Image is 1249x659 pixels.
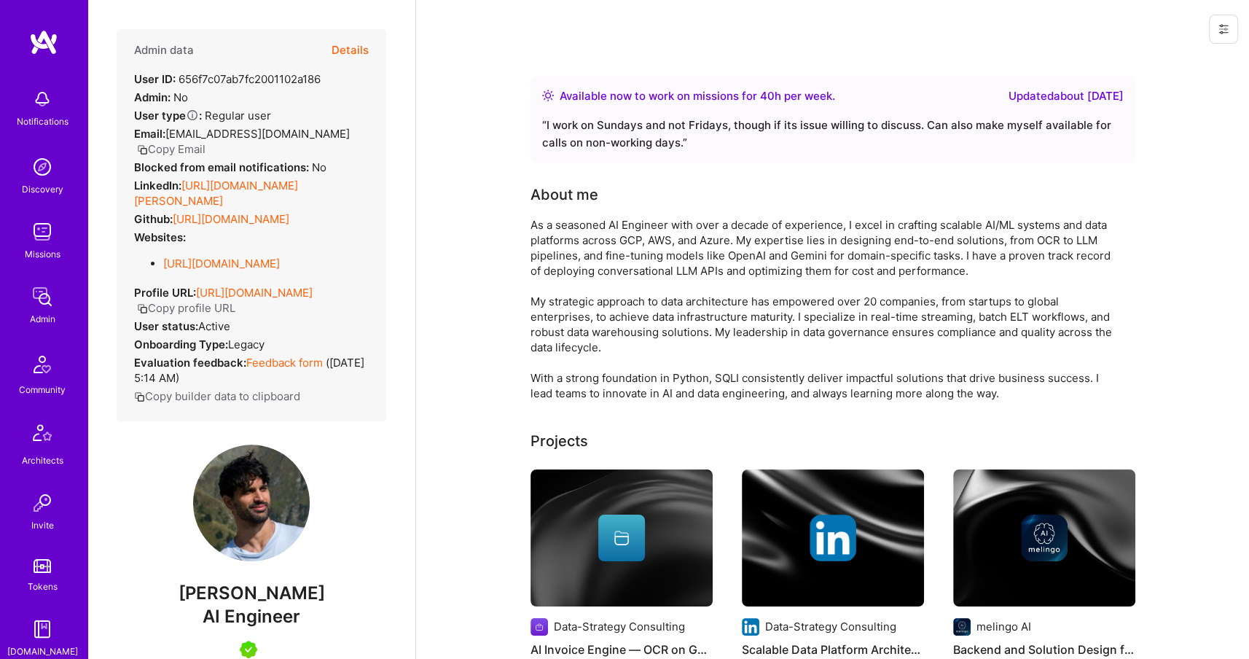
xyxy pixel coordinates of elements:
div: No [134,160,326,175]
strong: Email: [134,127,165,141]
a: Feedback form [246,356,323,370]
strong: Github: [134,212,173,226]
a: [URL][DOMAIN_NAME][PERSON_NAME] [134,179,298,208]
img: Architects [25,418,60,453]
img: Company logo [1021,515,1068,561]
div: Projects [530,430,588,452]
span: legacy [228,338,265,351]
img: Company logo [953,618,971,636]
div: Discovery [22,182,63,197]
h4: Scalable Data Platform Architectures [742,640,924,659]
span: 40 [760,89,775,103]
div: Notifications [17,114,68,129]
div: “ I work on Sundays and not Fridays, though if its issue willing to discuss. Can also make myself... [542,117,1124,152]
span: [PERSON_NAME] [117,582,386,604]
strong: User type : [134,109,202,122]
strong: User status: [134,319,198,333]
span: [EMAIL_ADDRESS][DOMAIN_NAME] [165,127,350,141]
img: Community [25,347,60,382]
span: AI Engineer [203,606,300,627]
h4: Backend and Solution Design for "AI Teacher" chatbot [953,640,1135,659]
img: A.Teamer in Residence [240,641,257,658]
img: teamwork [28,217,57,246]
strong: User ID: [134,72,176,86]
strong: Profile URL: [134,286,196,300]
i: icon Copy [134,391,145,402]
strong: Websites: [134,230,186,244]
button: Copy builder data to clipboard [134,389,300,404]
a: [URL][DOMAIN_NAME] [163,257,280,270]
i: icon Copy [137,303,148,314]
div: Regular user [134,108,271,123]
img: bell [28,85,57,114]
div: Tokens [28,579,58,594]
img: admin teamwork [28,282,57,311]
div: Available now to work on missions for h per week . [560,87,835,105]
img: tokens [34,559,51,573]
strong: Evaluation feedback: [134,356,246,370]
button: Details [332,29,369,71]
i: Help [186,109,199,122]
img: Company logo [810,515,856,561]
strong: Admin: [134,90,171,104]
img: User Avatar [193,445,310,561]
button: Copy Email [137,141,205,157]
img: cover [530,469,713,607]
div: No [134,90,188,105]
div: Data-Strategy Consulting [765,619,896,634]
div: Community [19,382,66,397]
img: Company logo [530,618,548,636]
div: About me [530,184,598,206]
a: [URL][DOMAIN_NAME] [173,212,289,226]
strong: LinkedIn: [134,179,181,192]
span: Active [198,319,230,333]
h4: AI Invoice Engine — OCR on GCP [530,640,713,659]
strong: Onboarding Type: [134,338,228,351]
div: Architects [22,453,63,468]
strong: Blocked from email notifications: [134,160,312,174]
div: ( [DATE] 5:14 AM ) [134,355,369,386]
div: Data-Strategy Consulting [554,619,685,634]
img: Invite [28,488,57,518]
img: Availability [542,90,554,101]
div: 656f7c07ab7fc2001102a186 [134,71,321,87]
div: As a seasoned AI Engineer with over a decade of experience, I excel in crafting scalable AI/ML sy... [530,217,1113,401]
i: icon Copy [137,144,148,155]
img: logo [29,29,58,55]
img: cover [742,469,924,607]
a: [URL][DOMAIN_NAME] [196,286,313,300]
div: Admin [30,311,55,327]
img: cover [953,469,1135,607]
h4: Admin data [134,44,194,57]
div: Invite [31,518,54,533]
div: melingo AI [976,619,1031,634]
div: Missions [25,246,60,262]
button: Copy profile URL [137,300,235,316]
img: guide book [28,615,57,644]
img: discovery [28,152,57,182]
div: [DOMAIN_NAME] [7,644,78,659]
img: Company logo [742,618,759,636]
div: Updated about [DATE] [1009,87,1124,105]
